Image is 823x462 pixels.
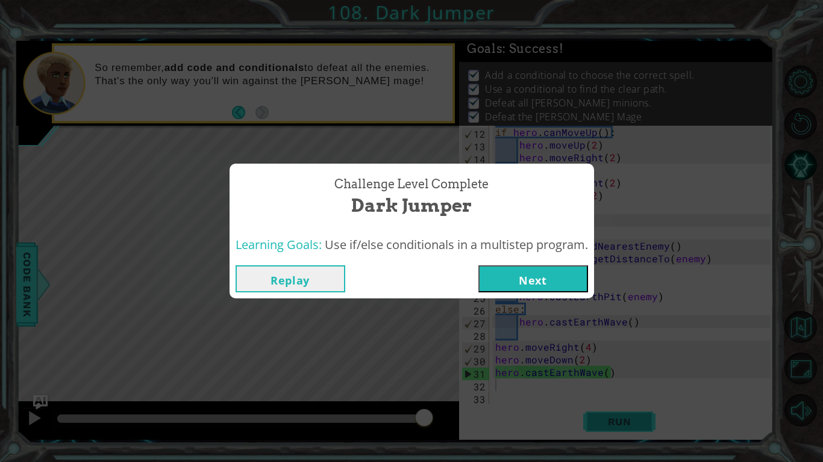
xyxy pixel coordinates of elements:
span: Dark Jumper [351,192,472,218]
span: Use if/else conditionals in a multistep program. [325,236,588,253]
span: Learning Goals: [236,236,322,253]
button: Next [478,265,588,292]
button: Replay [236,265,345,292]
span: Challenge Level Complete [334,176,489,193]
